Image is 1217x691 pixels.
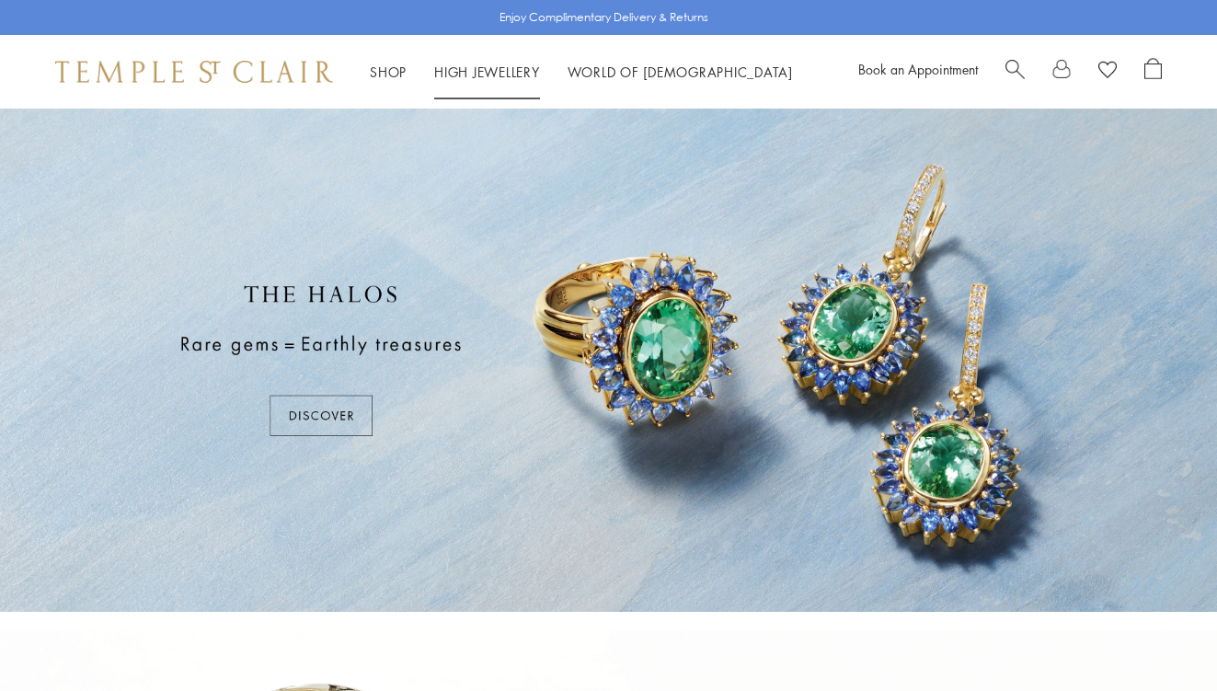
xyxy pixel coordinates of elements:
p: Enjoy Complimentary Delivery & Returns [499,8,708,27]
a: Book an Appointment [858,60,978,78]
a: ShopShop [370,63,407,81]
a: View Wishlist [1098,58,1117,86]
a: World of [DEMOGRAPHIC_DATA]World of [DEMOGRAPHIC_DATA] [568,63,793,81]
a: Search [1005,58,1025,86]
a: Open Shopping Bag [1144,58,1162,86]
img: Temple St. Clair [55,61,333,83]
iframe: Gorgias live chat messenger [1125,605,1199,673]
nav: Main navigation [370,61,793,84]
a: High JewelleryHigh Jewellery [434,63,540,81]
